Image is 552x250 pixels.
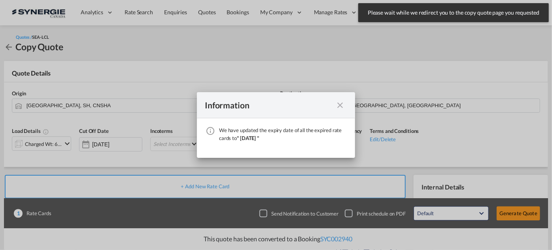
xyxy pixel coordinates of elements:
md-dialog: We have ... [197,92,355,158]
span: " [DATE] " [237,135,259,141]
md-icon: icon-information-outline [206,126,215,136]
span: Please wait while we redirect you to the copy quote page you requested [365,9,542,17]
div: Information [205,100,333,110]
div: We have updated the expiry date of all the expired rate cards to [219,126,347,142]
md-icon: icon-close fg-AAA8AD cursor [335,100,345,110]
